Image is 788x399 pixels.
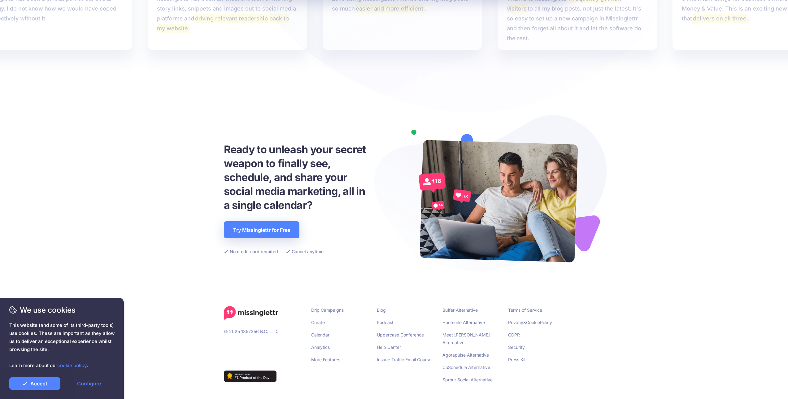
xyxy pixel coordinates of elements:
[508,357,526,362] a: Press Kit
[442,365,490,370] a: CoSchedule Alternative
[311,357,340,362] a: More Features
[508,345,525,350] a: Security
[224,248,278,255] li: No credit card required
[311,345,330,350] a: Analytics
[9,305,115,315] span: We use cookies
[311,320,325,325] a: Curate
[219,306,307,388] div: © 2025 1357356 B.C. LTD.
[442,352,489,358] a: Agorapulse Alternative
[377,307,386,313] a: Blog
[355,4,424,13] mark: easier and more efficient
[508,332,520,337] a: GDPR
[63,377,115,390] a: Configure
[157,14,289,33] mark: driving relevant readership back to my website
[311,332,329,337] a: Calendar
[9,377,60,390] a: Accept
[508,320,523,325] a: Privacy
[9,321,115,370] span: This website (and some of its third-party tools) use cookies. These are important as they allow u...
[377,332,424,337] a: Uppercase Conference
[224,371,276,382] img: Missinglettr - Social Media Marketing for content focused teams | Product Hunt
[442,320,485,325] a: Hootsuite Alternative
[377,345,401,350] a: Help Center
[508,319,564,326] li: & Policy
[377,357,431,362] a: Insane Traffic Email Course
[692,14,748,23] mark: delivers on all three
[526,320,540,325] a: Cookie
[286,248,324,255] li: Cancel anytime
[311,307,344,313] a: Drip Campaigns
[442,332,490,345] a: Meet [PERSON_NAME] Alternative
[57,362,87,368] a: cookie policy
[377,320,394,325] a: Podcast
[442,377,493,382] a: Sprout Social Alternative
[224,142,372,212] h3: Ready to unleash your secret weapon to finally see, schedule, and share your social media marketi...
[442,307,478,313] a: Buffer Alternative
[224,221,299,238] a: Try Missinglettr for Free
[508,307,542,313] a: Terms of Service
